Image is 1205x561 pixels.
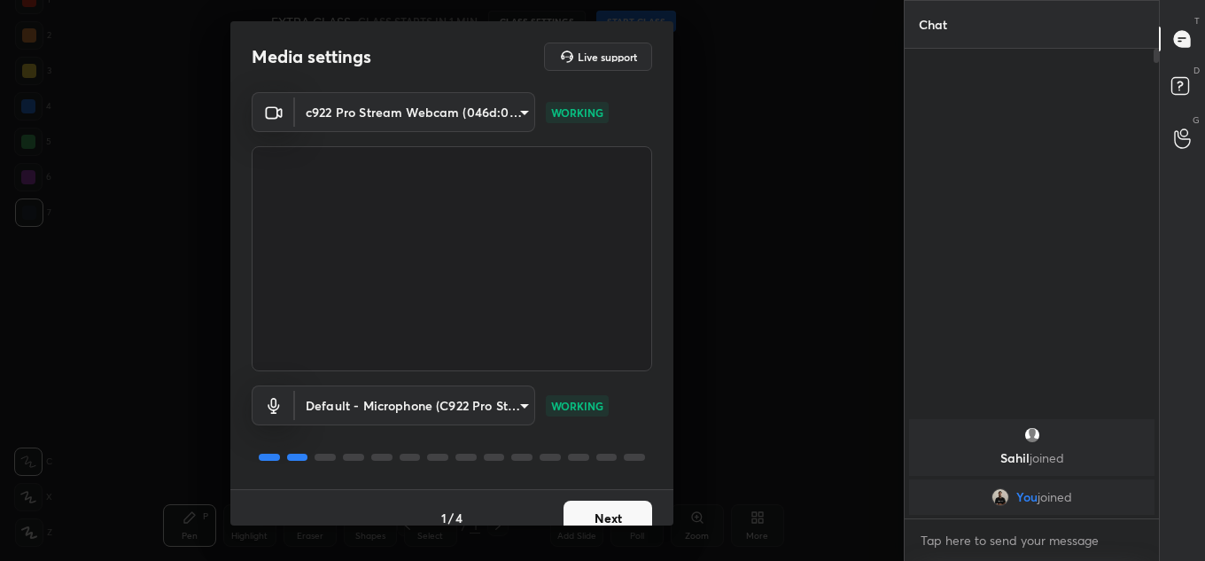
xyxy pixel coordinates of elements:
[455,509,463,527] h4: 4
[551,398,603,414] p: WORKING
[1016,490,1038,504] span: You
[1023,426,1041,444] img: default.png
[551,105,603,121] p: WORKING
[1193,113,1200,127] p: G
[905,1,961,48] p: Chat
[1194,14,1200,27] p: T
[1038,490,1072,504] span: joined
[1030,449,1064,466] span: joined
[905,416,1159,518] div: grid
[1193,64,1200,77] p: D
[441,509,447,527] h4: 1
[920,451,1144,465] p: Sahil
[448,509,454,527] h4: /
[252,45,371,68] h2: Media settings
[295,92,535,132] div: c922 Pro Stream Webcam (046d:085c)
[991,488,1009,506] img: 6da85954e4d94dd18dd5c6a481ba3d11.jpg
[564,501,652,536] button: Next
[295,386,535,425] div: c922 Pro Stream Webcam (046d:085c)
[578,51,637,62] h5: Live support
